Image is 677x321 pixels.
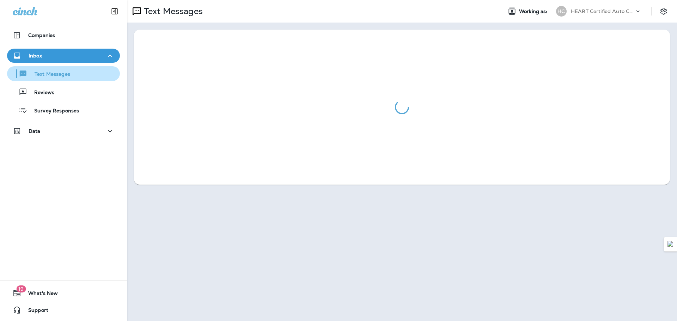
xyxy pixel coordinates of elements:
[7,49,120,63] button: Inbox
[21,307,48,316] span: Support
[7,286,120,300] button: 19What's New
[667,241,674,247] img: Detect Auto
[29,128,41,134] p: Data
[141,6,203,17] p: Text Messages
[657,5,670,18] button: Settings
[7,303,120,317] button: Support
[27,108,79,115] p: Survey Responses
[519,8,549,14] span: Working as:
[105,4,124,18] button: Collapse Sidebar
[556,6,567,17] div: HC
[571,8,634,14] p: HEART Certified Auto Care
[28,71,70,78] p: Text Messages
[7,124,120,138] button: Data
[7,66,120,81] button: Text Messages
[29,53,42,58] p: Inbox
[7,85,120,99] button: Reviews
[28,32,55,38] p: Companies
[7,28,120,42] button: Companies
[21,290,58,299] span: What's New
[27,89,54,96] p: Reviews
[7,103,120,118] button: Survey Responses
[16,285,26,292] span: 19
